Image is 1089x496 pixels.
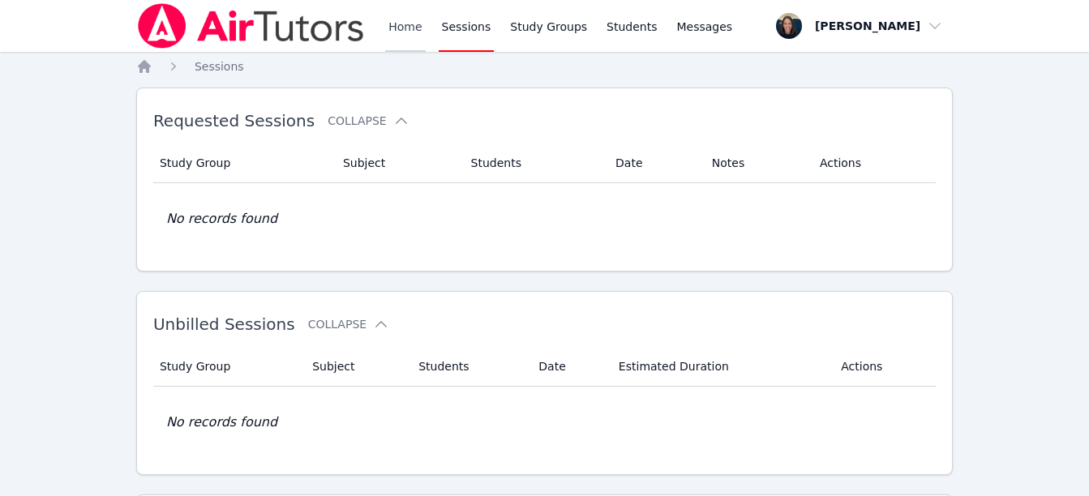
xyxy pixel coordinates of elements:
span: Sessions [195,60,244,73]
th: Subject [333,143,461,183]
th: Estimated Duration [609,347,831,387]
th: Date [606,143,702,183]
span: Unbilled Sessions [153,314,295,334]
th: Study Group [153,347,302,387]
th: Students [461,143,606,183]
img: Air Tutors [136,3,366,49]
th: Actions [831,347,936,387]
th: Notes [702,143,810,183]
th: Subject [302,347,409,387]
span: Messages [677,19,733,35]
th: Date [529,347,609,387]
button: Collapse [308,316,389,332]
th: Study Group [153,143,333,183]
td: No records found [153,183,936,254]
span: Requested Sessions [153,111,315,130]
nav: Breadcrumb [136,58,953,75]
td: No records found [153,387,936,458]
button: Collapse [328,113,409,129]
th: Students [409,347,529,387]
a: Sessions [195,58,244,75]
th: Actions [810,143,936,183]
